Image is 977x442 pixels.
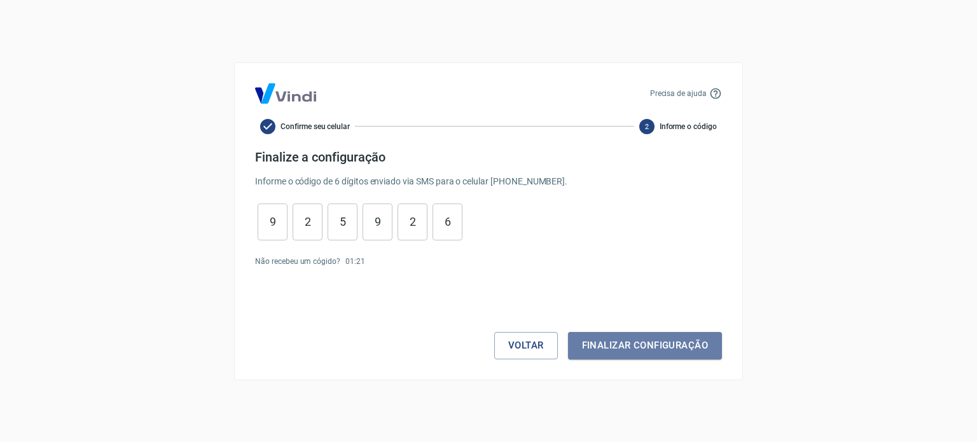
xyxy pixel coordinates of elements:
[255,256,340,267] p: Não recebeu um cógido?
[660,121,717,132] span: Informe o código
[281,121,350,132] span: Confirme seu celular
[255,175,722,188] p: Informe o código de 6 dígitos enviado via SMS para o celular [PHONE_NUMBER] .
[345,256,365,267] p: 01 : 21
[645,122,649,130] text: 2
[494,332,558,359] button: Voltar
[255,149,722,165] h4: Finalize a configuração
[568,332,722,359] button: Finalizar configuração
[255,83,316,104] img: Logo Vind
[650,88,707,99] p: Precisa de ajuda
